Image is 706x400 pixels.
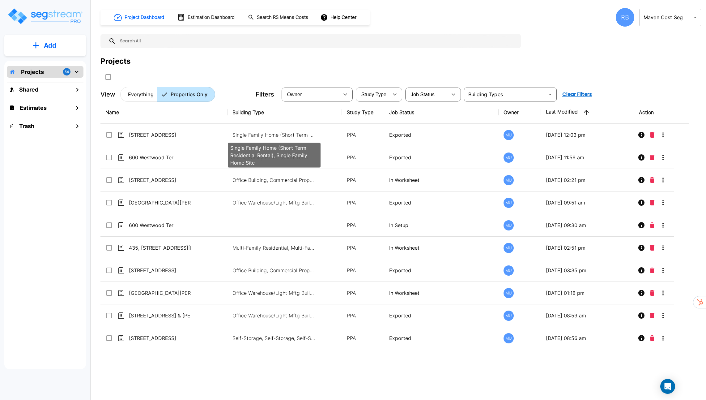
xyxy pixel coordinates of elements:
th: Action [634,101,689,124]
div: Select [283,86,339,103]
button: Everything [120,87,157,102]
p: In Setup [389,222,494,229]
th: Name [100,101,228,124]
button: More-Options [657,309,669,322]
p: PPA [347,312,379,319]
h1: Estimates [20,104,47,112]
p: In Worksheet [389,176,494,184]
p: PPA [347,154,379,161]
h1: Shared [19,85,38,94]
p: In Worksheet [389,289,494,297]
p: 600 Westwood Ter [129,154,191,161]
button: Search RS Means Costs [245,11,312,24]
button: Info [635,309,648,322]
p: [STREET_ADDRESS] [129,334,191,342]
p: [GEOGRAPHIC_DATA][PERSON_NAME] [129,289,191,297]
div: Projects [100,56,130,67]
p: PPA [347,222,379,229]
button: Delete [648,129,657,141]
p: [DATE] 09:30 am [546,222,629,229]
button: Info [635,174,648,186]
p: Office Warehouse/Light Mftg Building, Auto Repair Shop, Commercial Property Site [232,312,316,319]
button: Delete [648,151,657,164]
p: [DATE] 03:35 pm [546,267,629,274]
p: PPA [347,131,379,139]
button: Open [546,90,555,99]
button: More-Options [657,129,669,141]
button: Delete [648,219,657,231]
p: Exported [389,334,494,342]
p: Exported [389,154,494,161]
p: [DATE] 11:59 am [546,154,629,161]
th: Last Modified [541,101,634,124]
button: Estimation Dashboard [175,11,238,24]
div: MU [504,198,514,208]
p: In Worksheet [389,244,494,252]
button: More-Options [657,174,669,186]
p: [DATE] 02:51 pm [546,244,629,252]
h1: Estimation Dashboard [188,14,235,21]
p: [STREET_ADDRESS] [129,267,191,274]
button: Info [635,242,648,254]
p: Filters [256,90,274,99]
div: MU [504,220,514,230]
div: MU [504,288,514,298]
p: Office Warehouse/Light Mftg Building, Commercial Property Site [232,199,316,206]
button: Info [635,264,648,277]
p: Exported [389,199,494,206]
p: Maven Cost Seg [644,14,691,21]
button: Help Center [319,11,359,23]
button: More-Options [657,151,669,164]
button: Delete [648,174,657,186]
p: [DATE] 12:03 pm [546,131,629,139]
p: 54 [65,69,69,75]
button: Info [635,196,648,209]
p: Office Building, Commercial Property Site [232,176,316,184]
p: Exported [389,131,494,139]
button: Delete [648,264,657,277]
span: Study Type [361,92,386,97]
button: Info [635,332,648,344]
button: Info [635,129,648,141]
button: Delete [648,287,657,299]
button: Project Dashboard [111,11,168,24]
p: [DATE] 08:59 am [546,312,629,319]
p: Properties Only [171,91,207,98]
button: SelectAll [102,71,114,83]
span: Owner [287,92,302,97]
div: Select [406,86,447,103]
p: Exported [389,267,494,274]
p: [GEOGRAPHIC_DATA][PERSON_NAME] [129,199,191,206]
button: More-Options [657,264,669,277]
button: Info [635,219,648,231]
button: More-Options [657,219,669,231]
div: RB [616,8,634,27]
button: Properties Only [157,87,215,102]
div: MU [504,153,514,163]
h1: Project Dashboard [125,14,164,21]
p: Single Family Home (Short Term Residential Rental), Single Family Home Site [230,144,318,166]
th: Building Type [228,101,342,124]
p: Exported [389,312,494,319]
button: Delete [648,309,657,322]
p: [DATE] 09:51 am [546,199,629,206]
p: PPA [347,244,379,252]
div: Open Intercom Messenger [660,379,675,394]
p: PPA [347,334,379,342]
button: More-Options [657,287,669,299]
button: Info [635,287,648,299]
p: PPA [347,176,379,184]
div: MU [504,130,514,140]
div: MU [504,333,514,343]
button: More-Options [657,196,669,209]
button: Delete [648,242,657,254]
p: [DATE] 08:56 am [546,334,629,342]
div: MU [504,311,514,321]
input: Building Types [466,90,545,99]
p: Add [44,41,56,50]
th: Study Type [342,101,384,124]
button: More-Options [657,242,669,254]
p: 435, [STREET_ADDRESS][PERSON_NAME] [129,244,191,252]
p: [DATE] 02:21 pm [546,176,629,184]
p: [STREET_ADDRESS] [129,176,191,184]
